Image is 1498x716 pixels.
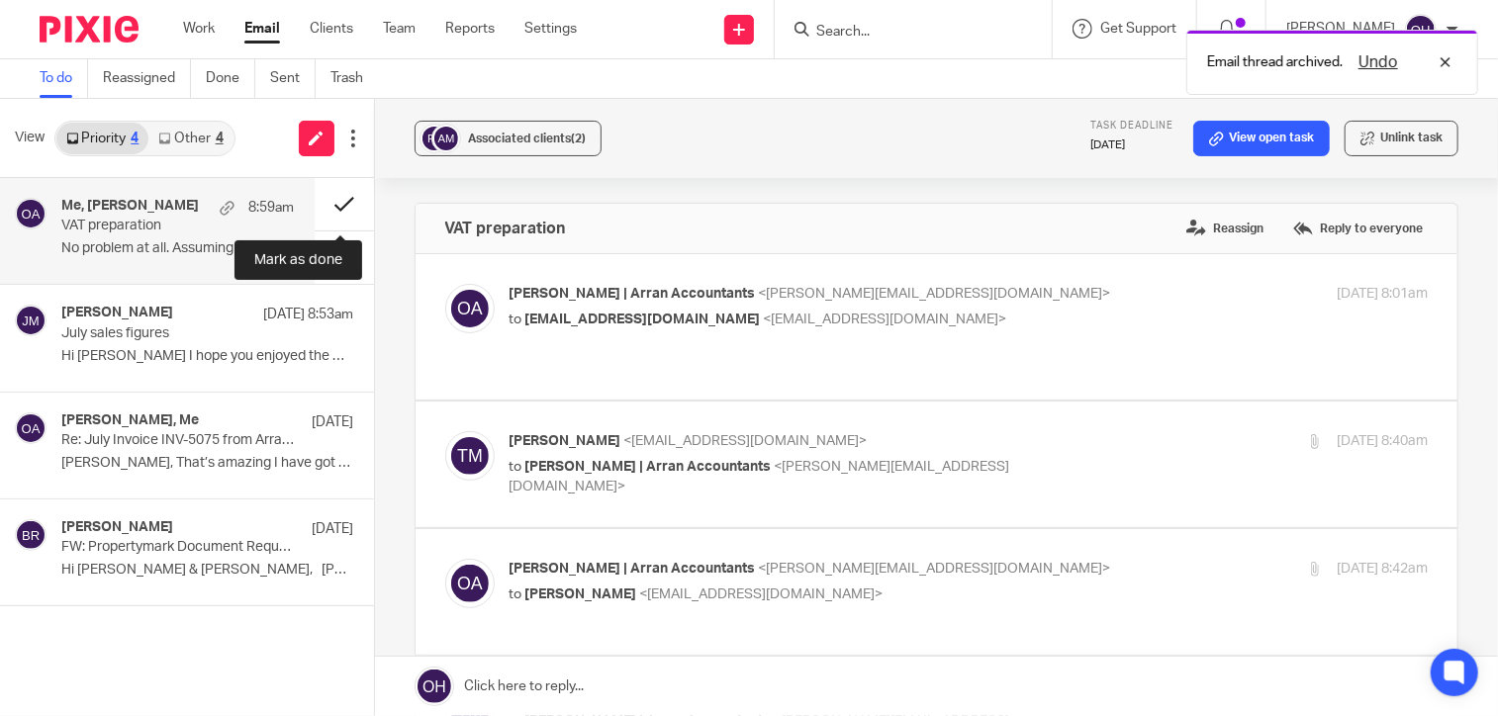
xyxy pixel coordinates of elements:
[15,412,47,444] img: svg%3E
[445,431,495,481] img: svg%3E
[40,16,139,43] img: Pixie
[525,587,637,601] span: [PERSON_NAME]
[15,128,45,148] span: View
[330,59,378,98] a: Trash
[244,19,280,39] a: Email
[510,460,522,474] span: to
[524,19,577,39] a: Settings
[61,198,199,215] h4: Me, [PERSON_NAME]
[61,519,173,536] h4: [PERSON_NAME]
[264,305,354,324] p: [DATE] 8:53am
[572,133,587,144] span: (2)
[249,198,295,218] p: 8:59am
[1090,137,1173,153] p: [DATE]
[445,219,566,238] h4: VAT preparation
[56,123,148,154] a: Priority4
[445,559,495,608] img: svg%3E
[61,455,354,472] p: [PERSON_NAME], That’s amazing I have got my...
[61,305,173,321] h4: [PERSON_NAME]
[216,132,224,145] div: 4
[510,562,756,576] span: [PERSON_NAME] | Arran Accountants
[383,19,416,39] a: Team
[1090,121,1173,131] span: Task deadline
[206,59,255,98] a: Done
[15,198,47,229] img: svg%3E
[764,313,1007,326] span: <[EMAIL_ADDRESS][DOMAIN_NAME]>
[313,412,354,432] p: [DATE]
[510,587,522,601] span: to
[1345,121,1458,156] button: Unlink task
[525,313,761,326] span: [EMAIL_ADDRESS][DOMAIN_NAME]
[525,460,772,474] span: [PERSON_NAME] | Arran Accountants
[161,277,162,413] img: inbox
[510,434,621,448] span: [PERSON_NAME]
[148,123,233,154] a: Other4
[173,281,306,298] span: [PERSON_NAME]
[624,434,868,448] span: <[EMAIL_ADDRESS][DOMAIN_NAME]>
[759,562,1111,576] span: <[PERSON_NAME][EMAIL_ADDRESS][DOMAIN_NAME]>
[415,121,602,156] button: Associated clients(2)
[103,59,191,98] a: Reassigned
[1288,214,1428,243] label: Reply to everyone
[173,365,188,381] span: w:
[420,124,449,153] img: svg%3E
[640,587,884,601] span: <[EMAIL_ADDRESS][DOMAIN_NAME]>
[431,124,461,153] img: svg%3E
[270,59,316,98] a: Sent
[131,132,139,145] div: 4
[188,365,304,381] a: [DOMAIN_NAME]
[1337,284,1428,305] p: [DATE] 8:01am
[173,315,319,331] span: Pinpoint Engineering
[1207,52,1343,72] p: Email thread archived.
[1337,431,1428,452] p: [DATE] 8:40am
[61,240,295,257] p: No problem at all. Assuming this will be April...
[61,218,247,234] p: VAT preparation
[61,325,295,342] p: July sales figures
[510,287,756,301] span: [PERSON_NAME] | Arran Accountants
[61,539,295,556] p: FW: Propertymark Document Request
[2,265,136,420] img: inbox
[510,313,522,326] span: to
[40,59,88,98] a: To do
[61,432,295,449] p: Re: July Invoice INV-5075 from Arran Accountancy Limited for [PERSON_NAME]
[1181,214,1268,243] label: Reassign
[313,519,354,539] p: [DATE]
[445,284,495,333] img: svg%3E
[173,348,286,364] span: m: 07557 946814
[183,19,215,39] a: Work
[173,299,260,314] span: Site Engineer
[15,519,47,551] img: svg%3E
[61,348,354,365] p: Hi [PERSON_NAME] I hope you enjoyed the weekend. ...
[142,2,159,18] span: 😊
[759,287,1111,301] span: <[PERSON_NAME][EMAIL_ADDRESS][DOMAIN_NAME]>
[1405,14,1437,45] img: svg%3E
[61,412,199,429] h4: [PERSON_NAME], Me
[15,305,47,336] img: svg%3E
[469,133,587,144] span: Associated clients
[445,19,495,39] a: Reports
[1337,559,1428,580] p: [DATE] 8:42am
[1353,50,1404,74] button: Undo
[1193,121,1330,156] a: View open task
[61,562,354,579] p: Hi [PERSON_NAME] & [PERSON_NAME], [PERSON_NAME] all’s well...
[310,19,353,39] a: Clients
